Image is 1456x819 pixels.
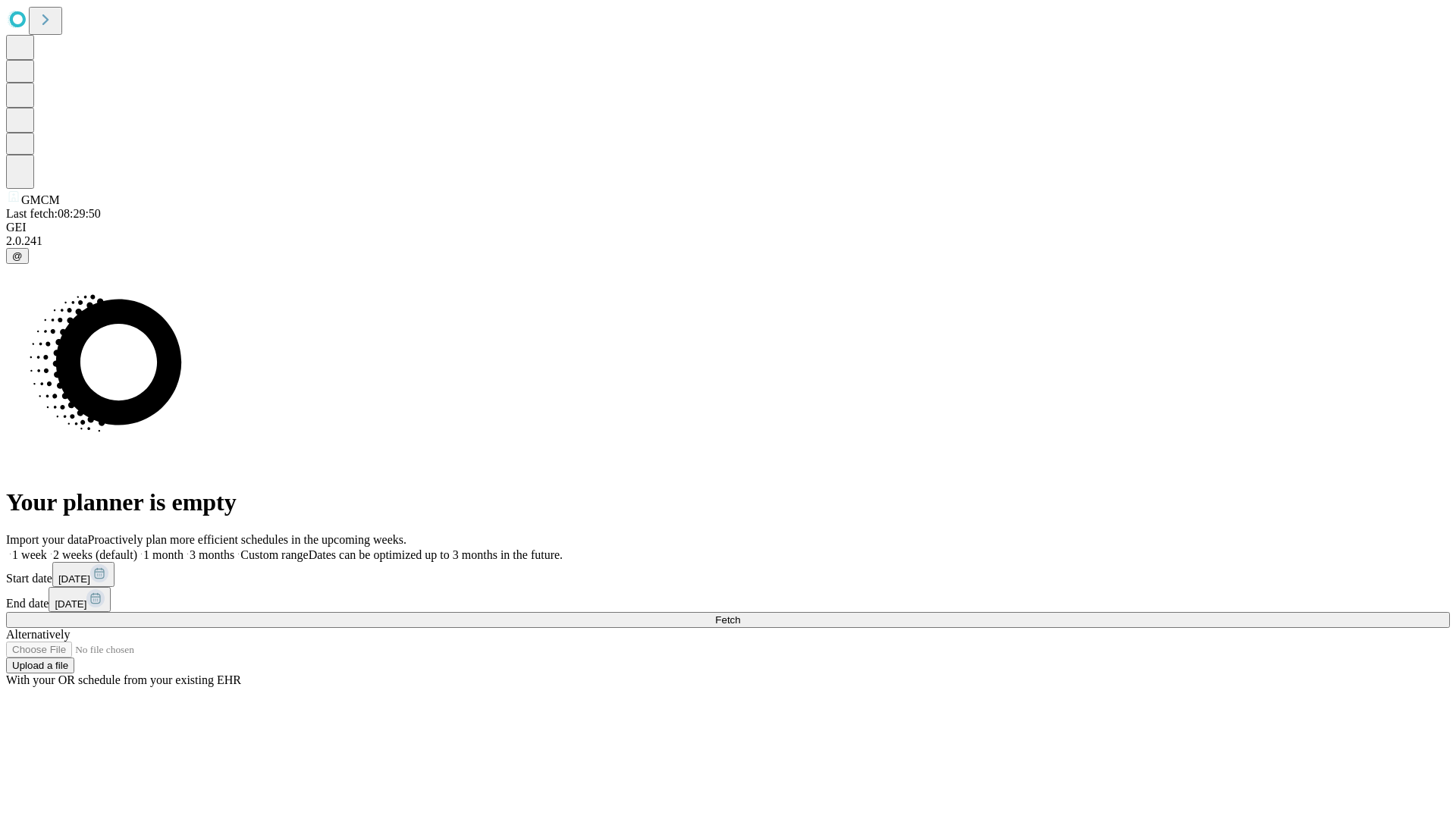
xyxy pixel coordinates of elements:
[715,614,740,626] span: Fetch
[53,548,137,561] span: 2 weeks (default)
[6,234,1450,248] div: 2.0.241
[58,573,90,585] span: [DATE]
[52,562,115,587] button: [DATE]
[6,488,1450,516] h1: Your planner is empty
[6,248,29,264] button: @
[12,548,47,561] span: 1 week
[309,548,563,561] span: Dates can be optimized up to 3 months in the future.
[6,587,1450,612] div: End date
[6,612,1450,628] button: Fetch
[12,250,23,262] span: @
[55,598,86,610] span: [DATE]
[190,548,234,561] span: 3 months
[240,548,308,561] span: Custom range
[6,533,88,546] span: Import your data
[143,548,184,561] span: 1 month
[6,673,241,686] span: With your OR schedule from your existing EHR
[6,657,74,673] button: Upload a file
[88,533,406,546] span: Proactively plan more efficient schedules in the upcoming weeks.
[6,562,1450,587] div: Start date
[21,193,60,206] span: GMCM
[49,587,111,612] button: [DATE]
[6,207,101,220] span: Last fetch: 08:29:50
[6,221,1450,234] div: GEI
[6,628,70,641] span: Alternatively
